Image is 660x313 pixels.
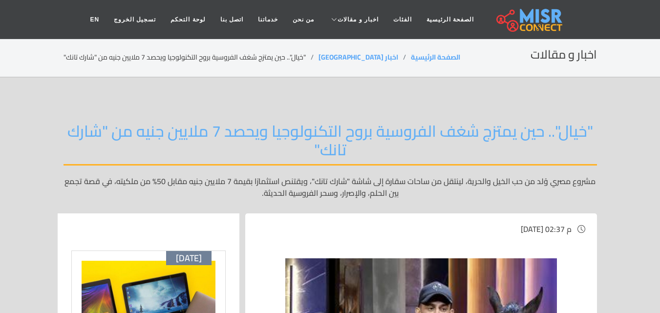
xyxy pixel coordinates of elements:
[496,7,562,32] img: main.misr_connect
[64,52,319,63] li: "خيال".. حين يمتزج شغف الفروسية بروح التكنولوجيا ويحصد 7 ملايين جنيه من "شارك تانك"
[531,48,597,62] h2: اخبار و مقالات
[213,10,251,29] a: اتصل بنا
[321,10,386,29] a: اخبار و مقالات
[83,10,106,29] a: EN
[419,10,481,29] a: الصفحة الرئيسية
[64,122,597,166] h2: "خيال".. حين يمتزج شغف الفروسية بروح التكنولوجيا ويحصد 7 ملايين جنيه من "شارك تانك"
[285,10,321,29] a: من نحن
[163,10,213,29] a: لوحة التحكم
[386,10,419,29] a: الفئات
[411,51,460,63] a: الصفحة الرئيسية
[521,222,572,236] span: [DATE] 02:37 م
[251,10,285,29] a: خدماتنا
[338,15,379,24] span: اخبار و مقالات
[64,175,597,199] p: مشروع مصري وُلد من حب الخيل والحرية، لينتقل من ساحات سقارة إلى شاشة "شارك تانك"، ويقتنص استثمارًا...
[106,10,163,29] a: تسجيل الخروج
[176,253,202,264] span: [DATE]
[319,51,398,63] a: اخبار [GEOGRAPHIC_DATA]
